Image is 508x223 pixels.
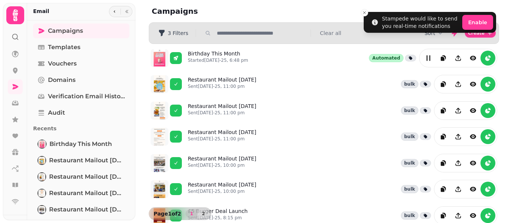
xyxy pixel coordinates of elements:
[33,186,129,201] a: Restaurant Mailout July 31stRestaurant Mailout [DATE]
[151,75,168,93] img: aHR0cHM6Ly9zdGFtcGVkZS1zZXJ2aWNlLXByb2QtdGVtcGxhdGUtcHJldmlld3MuczMuZXUtd2VzdC0xLmFtYXpvbmF3cy5jb...
[33,23,129,38] a: Campaigns
[436,208,451,223] button: duplicate
[436,182,451,197] button: duplicate
[436,77,451,92] button: duplicate
[33,89,129,104] a: Verification email history
[151,180,168,198] img: aHR0cHM6Ly9zdGFtcGVkZS1zZXJ2aWNlLXByb2QtdGVtcGxhdGUtcHJldmlld3MuczMuZXUtd2VzdC0xLmFtYXpvbmF3cy5jb...
[188,181,256,197] a: Restaurant Mailout [DATE]Sent[DATE]-25, 10:00 pm
[33,202,129,217] a: Restaurant Mailout July 24thRestaurant Mailout [DATE]
[451,156,466,171] button: Share campaign preview
[48,92,125,101] span: Verification email history
[33,153,129,168] a: Restaurant Mailout Aug 13thRestaurant Mailout [DATE]
[33,105,129,120] a: Audit
[152,27,194,39] button: 3 Filters
[48,59,77,68] span: Vouchers
[465,29,496,38] button: Create
[436,156,451,171] button: duplicate
[480,77,495,92] button: reports
[151,210,184,217] p: Page 1 of 2
[468,31,485,35] span: Create
[466,156,480,171] button: view
[320,29,341,37] button: Clear all
[466,103,480,118] button: view
[188,102,256,119] a: Restaurant Mailout [DATE]Sent[DATE]-25, 11:00 pm
[466,182,480,197] button: view
[33,137,129,152] a: Birthday This MonthBirthday This Month
[188,83,256,89] p: Sent [DATE]-25, 11:00 pm
[436,129,451,144] button: duplicate
[188,57,248,63] p: Started [DATE]-25, 6:48 pm
[480,103,495,118] button: reports
[151,154,168,172] img: aHR0cHM6Ly9zdGFtcGVkZS1zZXJ2aWNlLXByb2QtdGVtcGxhdGUtcHJldmlld3MuczMuZXUtd2VzdC0xLmFtYXpvbmF3cy5jb...
[38,206,45,213] img: Restaurant Mailout July 24th
[49,189,125,198] span: Restaurant Mailout [DATE]
[451,208,466,223] button: Share campaign preview
[38,157,45,164] img: Restaurant Mailout Aug 13th
[33,169,129,184] a: Restaurant Mailout Aug 7thRestaurant Mailout [DATE]
[466,129,480,144] button: view
[401,211,418,220] div: bulk
[188,215,248,221] p: Sent [DATE]-25, 8:15 pm
[33,40,129,55] a: Templates
[188,110,256,116] p: Sent [DATE]-25, 11:00 pm
[186,209,197,218] button: 1
[188,188,256,194] p: Sent [DATE]-25, 10:00 pm
[38,140,46,148] img: Birthday This Month
[188,155,256,171] a: Restaurant Mailout [DATE]Sent[DATE]-25, 10:00 pm
[421,51,436,66] button: edit
[188,76,256,92] a: Restaurant Mailout [DATE]Sent[DATE]-25, 11:00 pm
[49,156,125,165] span: Restaurant Mailout [DATE]
[480,129,495,144] button: reports
[49,205,125,214] span: Restaurant Mailout [DATE]
[462,15,493,30] button: Enable
[401,133,418,141] div: bulk
[151,128,168,146] img: aHR0cHM6Ly9zdGFtcGVkZS1zZXJ2aWNlLXByb2QtdGVtcGxhdGUtcHJldmlld3MuczMuZXUtd2VzdC0xLmFtYXpvbmF3cy5jb...
[466,51,480,66] button: view
[361,9,368,16] button: Close toast
[38,189,45,197] img: Restaurant Mailout July 31st
[401,159,418,167] div: bulk
[189,211,194,216] span: 1
[197,209,209,218] button: 2
[401,80,418,88] div: bulk
[188,136,256,142] p: Sent [DATE]-25, 11:00 pm
[401,106,418,115] div: bulk
[152,6,295,16] h2: Campaigns
[49,172,125,181] span: Restaurant Mailout [DATE]
[401,185,418,193] div: bulk
[188,162,256,168] p: Sent [DATE]-25, 10:00 pm
[424,29,444,37] button: Sort
[369,54,403,62] div: Automated
[451,51,466,66] button: Share campaign preview
[33,73,129,87] a: Domains
[33,56,129,71] a: Vouchers
[480,208,495,223] button: reports
[451,182,466,197] button: Share campaign preview
[168,31,188,36] span: 3 Filters
[466,208,480,223] button: view
[436,51,451,66] button: duplicate
[151,102,168,120] img: aHR0cHM6Ly9zdGFtcGVkZS1zZXJ2aWNlLXByb2QtdGVtcGxhdGUtcHJldmlld3MuczMuZXUtd2VzdC0xLmFtYXpvbmF3cy5jb...
[33,7,49,15] h2: Email
[451,129,466,144] button: Share campaign preview
[186,209,209,218] nav: Pagination
[48,43,80,52] span: Templates
[38,173,45,181] img: Restaurant Mailout Aug 7th
[48,26,83,35] span: Campaigns
[480,156,495,171] button: reports
[48,108,65,117] span: Audit
[33,122,129,135] p: Recents
[382,15,459,30] div: Stampede would like to send you real-time notifications
[151,49,168,67] img: aHR0cHM6Ly9zdGFtcGVkZS1zZXJ2aWNlLXByb2QtdGVtcGxhdGUtcHJldmlld3MuczMuZXUtd2VzdC0xLmFtYXpvbmF3cy5jb...
[480,51,495,66] button: reports
[480,182,495,197] button: reports
[188,128,256,145] a: Restaurant Mailout [DATE]Sent[DATE]-25, 11:00 pm
[466,77,480,92] button: view
[451,103,466,118] button: Share campaign preview
[188,50,248,66] a: Birthday This MonthStarted[DATE]-25, 6:48 pm
[200,211,206,216] span: 2
[49,140,112,149] span: Birthday This Month
[48,76,75,85] span: Domains
[451,77,466,92] button: Share campaign preview
[436,103,451,118] button: duplicate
